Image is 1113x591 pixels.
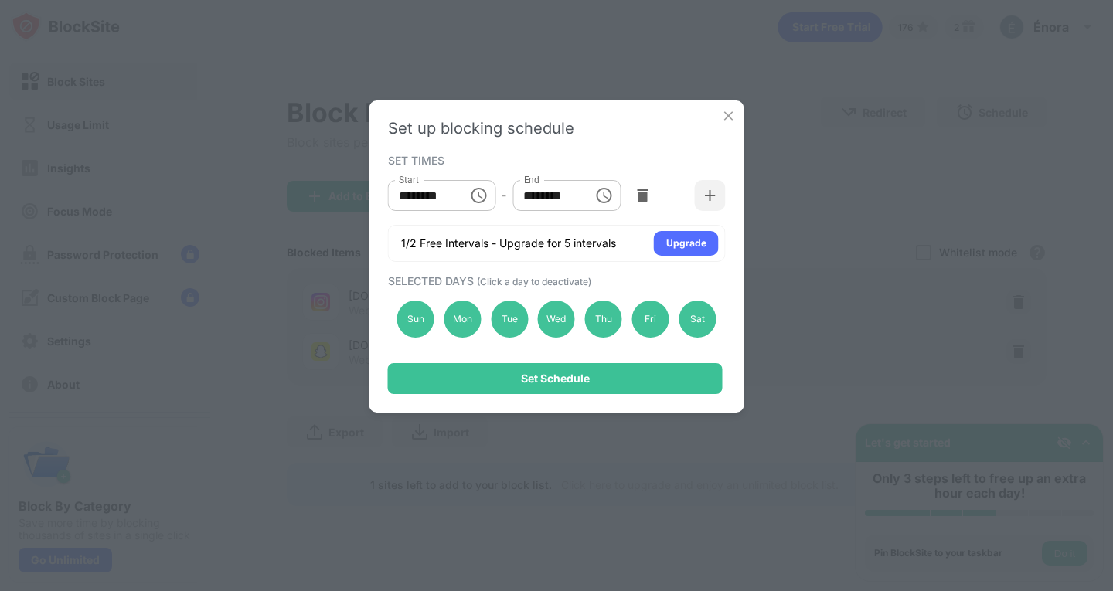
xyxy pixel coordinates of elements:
[388,154,722,166] div: SET TIMES
[491,301,528,338] div: Tue
[521,372,590,385] div: Set Schedule
[588,180,619,211] button: Choose time, selected time is 1:00 PM
[399,173,419,186] label: Start
[632,301,669,338] div: Fri
[523,173,539,186] label: End
[585,301,622,338] div: Thu
[721,108,737,124] img: x-button.svg
[397,301,434,338] div: Sun
[463,180,494,211] button: Choose time, selected time is 10:00 AM
[401,236,616,251] div: 1/2 Free Intervals - Upgrade for 5 intervals
[444,301,481,338] div: Mon
[502,187,506,204] div: -
[679,301,716,338] div: Sat
[538,301,575,338] div: Wed
[388,119,726,138] div: Set up blocking schedule
[666,236,706,251] div: Upgrade
[477,276,591,287] span: (Click a day to deactivate)
[388,274,722,287] div: SELECTED DAYS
